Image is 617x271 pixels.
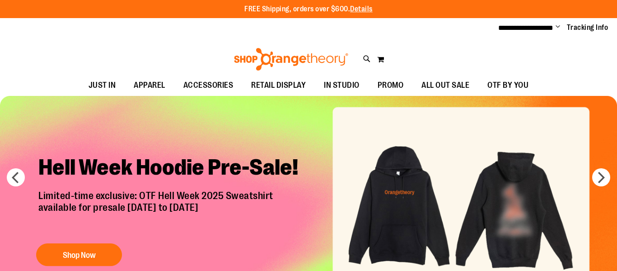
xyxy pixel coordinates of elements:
a: Tracking Info [567,23,608,33]
p: Limited-time exclusive: OTF Hell Week 2025 Sweatshirt available for presale [DATE] to [DATE] [32,190,314,234]
span: ACCESSORIES [183,75,234,95]
a: Details [350,5,373,13]
button: Account menu [556,23,560,32]
span: IN STUDIO [324,75,360,95]
img: Shop Orangetheory [233,48,350,71]
p: FREE Shipping, orders over $600. [244,4,373,14]
button: Shop Now [36,243,122,266]
a: Hell Week Hoodie Pre-Sale! Limited-time exclusive: OTF Hell Week 2025 Sweatshirtavailable for pre... [32,147,314,271]
span: APPAREL [134,75,165,95]
span: PROMO [378,75,404,95]
span: JUST IN [89,75,116,95]
button: next [592,168,610,186]
span: RETAIL DISPLAY [251,75,306,95]
h2: Hell Week Hoodie Pre-Sale! [32,147,314,190]
span: ALL OUT SALE [421,75,469,95]
span: OTF BY YOU [487,75,528,95]
button: prev [7,168,25,186]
